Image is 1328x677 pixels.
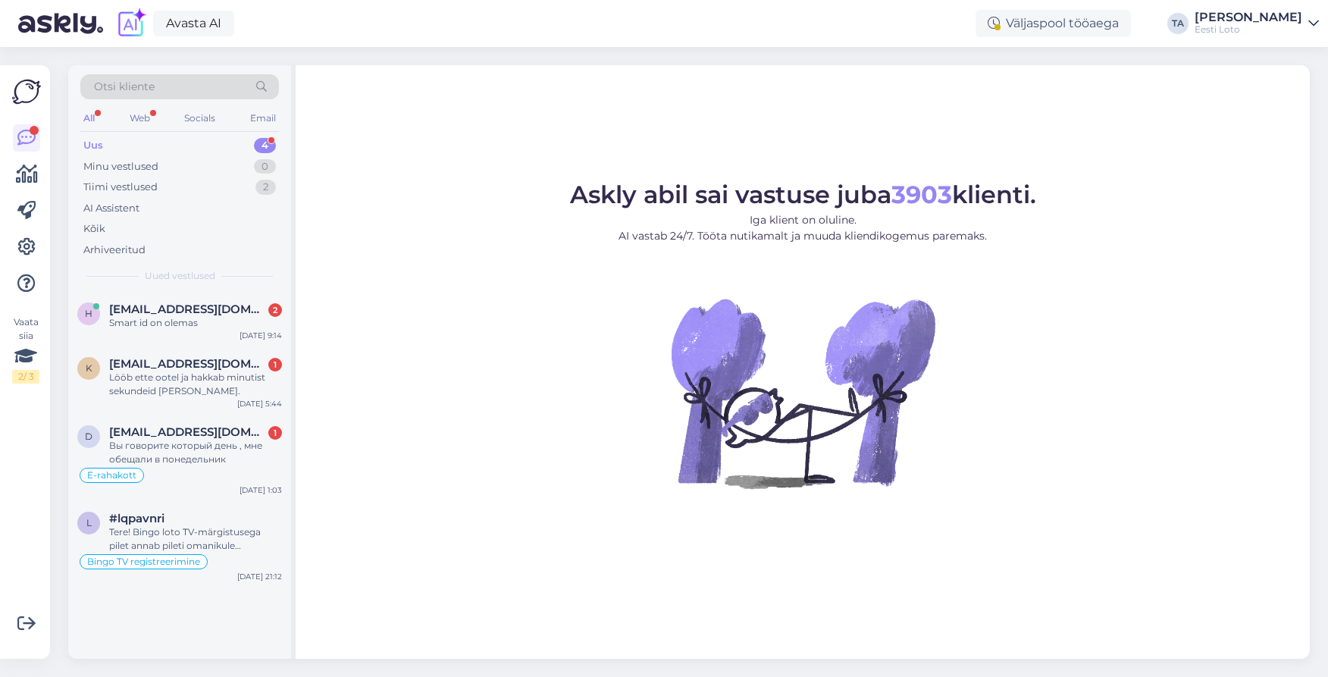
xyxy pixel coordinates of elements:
span: herhelimets@gmail.com [109,302,267,316]
div: Väljaspool tööaega [976,10,1131,37]
div: 2 [255,180,276,195]
span: Bingo TV registreerimine [87,557,200,566]
img: No Chat active [666,256,939,529]
div: Web [127,108,153,128]
div: [DATE] 21:12 [237,571,282,582]
div: [DATE] 1:03 [240,484,282,496]
div: 2 [268,303,282,317]
div: Minu vestlused [83,159,158,174]
div: All [80,108,98,128]
div: Smart id on olemas [109,316,282,330]
a: [PERSON_NAME]Eesti Loto [1195,11,1319,36]
div: Вы говорите который день , мне обещали в понедельник [109,439,282,466]
div: Lööb ette ootel ja hakkab minutist sekundeid [PERSON_NAME]. [109,371,282,398]
div: TA [1167,13,1189,34]
span: Askly abil sai vastuse juba klienti. [570,180,1036,209]
span: #lqpavnri [109,512,164,525]
span: l [86,517,92,528]
p: Iga klient on oluline. AI vastab 24/7. Tööta nutikamalt ja muuda kliendikogemus paremaks. [570,212,1036,244]
span: K [86,362,92,374]
div: [DATE] 9:14 [240,330,282,341]
span: Kuutandres8@gmail.com [109,357,267,371]
span: dmitrinem@gmail.com [109,425,267,439]
span: h [85,308,92,319]
b: 3903 [891,180,952,209]
div: 0 [254,159,276,174]
span: Uued vestlused [145,269,215,283]
img: explore-ai [115,8,147,39]
div: Kõik [83,221,105,237]
div: Tiimi vestlused [83,180,158,195]
div: Tere! Bingo loto TV-märgistusega pilet annab pileti omanikule võimaluse osaleda stuudiomängu kand... [109,525,282,553]
div: Vaata siia [12,315,39,384]
span: d [85,431,92,442]
span: Otsi kliente [94,79,155,95]
div: [DATE] 5:44 [237,398,282,409]
a: Avasta AI [153,11,234,36]
img: Askly Logo [12,77,41,106]
div: [PERSON_NAME] [1195,11,1302,24]
div: Email [247,108,279,128]
div: 1 [268,426,282,440]
div: Uus [83,138,103,153]
div: 1 [268,358,282,371]
div: AI Assistent [83,201,139,216]
div: 2 / 3 [12,370,39,384]
div: 4 [254,138,276,153]
div: Eesti Loto [1195,24,1302,36]
div: Arhiveeritud [83,243,146,258]
span: E-rahakott [87,471,136,480]
div: Socials [181,108,218,128]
